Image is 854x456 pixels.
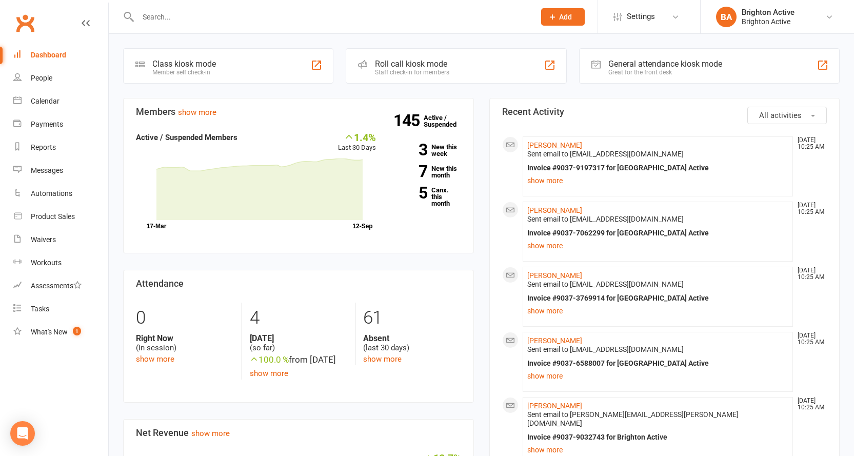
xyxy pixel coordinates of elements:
[393,113,424,128] strong: 145
[13,44,108,67] a: Dashboard
[527,294,789,303] div: Invoice #9037-3769914 for [GEOGRAPHIC_DATA] Active
[31,282,82,290] div: Assessments
[338,131,376,153] div: Last 30 Days
[391,165,461,179] a: 7New this month
[747,107,827,124] button: All activities
[391,144,461,157] a: 3New this week
[792,202,826,215] time: [DATE] 10:25 AM
[792,398,826,411] time: [DATE] 10:25 AM
[10,421,35,446] div: Open Intercom Messenger
[31,51,66,59] div: Dashboard
[31,189,72,197] div: Automations
[541,8,585,26] button: Add
[13,274,108,298] a: Assessments
[627,5,655,28] span: Settings
[527,410,739,427] span: Sent email to [PERSON_NAME][EMAIL_ADDRESS][PERSON_NAME][DOMAIN_NAME]
[792,332,826,346] time: [DATE] 10:25 AM
[742,8,795,17] div: Brighton Active
[31,74,52,82] div: People
[250,353,347,367] div: from [DATE]
[527,280,684,288] span: Sent email to [EMAIL_ADDRESS][DOMAIN_NAME]
[527,173,789,188] a: show more
[527,271,582,280] a: [PERSON_NAME]
[152,59,216,69] div: Class kiosk mode
[152,69,216,76] div: Member self check-in
[250,303,347,333] div: 4
[136,279,461,289] h3: Attendance
[527,345,684,353] span: Sent email to [EMAIL_ADDRESS][DOMAIN_NAME]
[31,305,49,313] div: Tasks
[31,120,63,128] div: Payments
[792,267,826,281] time: [DATE] 10:25 AM
[391,185,427,201] strong: 5
[608,59,722,69] div: General attendance kiosk mode
[363,303,461,333] div: 61
[136,133,237,142] strong: Active / Suspended Members
[363,354,402,364] a: show more
[13,136,108,159] a: Reports
[135,10,528,24] input: Search...
[375,59,449,69] div: Roll call kiosk mode
[527,304,789,318] a: show more
[759,111,802,120] span: All activities
[13,182,108,205] a: Automations
[527,402,582,410] a: [PERSON_NAME]
[792,137,826,150] time: [DATE] 10:25 AM
[527,433,789,442] div: Invoice #9037-9032743 for Brighton Active
[391,142,427,157] strong: 3
[363,333,461,343] strong: Absent
[13,228,108,251] a: Waivers
[31,166,63,174] div: Messages
[13,159,108,182] a: Messages
[13,67,108,90] a: People
[527,215,684,223] span: Sent email to [EMAIL_ADDRESS][DOMAIN_NAME]
[136,428,461,438] h3: Net Revenue
[608,69,722,76] div: Great for the front desk
[136,333,234,353] div: (in session)
[527,229,789,237] div: Invoice #9037-7062299 for [GEOGRAPHIC_DATA] Active
[250,369,288,378] a: show more
[191,429,230,438] a: show more
[73,327,81,335] span: 1
[742,17,795,26] div: Brighton Active
[250,333,347,353] div: (so far)
[13,298,108,321] a: Tasks
[13,251,108,274] a: Workouts
[527,369,789,383] a: show more
[527,150,684,158] span: Sent email to [EMAIL_ADDRESS][DOMAIN_NAME]
[31,97,59,105] div: Calendar
[391,164,427,179] strong: 7
[12,10,38,36] a: Clubworx
[250,354,289,365] span: 100.0 %
[716,7,737,27] div: BA
[527,359,789,368] div: Invoice #9037-6588007 for [GEOGRAPHIC_DATA] Active
[559,13,572,21] span: Add
[527,239,789,253] a: show more
[250,333,347,343] strong: [DATE]
[375,69,449,76] div: Staff check-in for members
[13,205,108,228] a: Product Sales
[527,164,789,172] div: Invoice #9037-9197317 for [GEOGRAPHIC_DATA] Active
[136,333,234,343] strong: Right Now
[424,107,469,135] a: 145Active / Suspended
[13,321,108,344] a: What's New1
[502,107,827,117] h3: Recent Activity
[31,143,56,151] div: Reports
[31,259,62,267] div: Workouts
[338,131,376,143] div: 1.4%
[363,333,461,353] div: (last 30 days)
[136,303,234,333] div: 0
[31,212,75,221] div: Product Sales
[31,235,56,244] div: Waivers
[136,354,174,364] a: show more
[178,108,216,117] a: show more
[527,336,582,345] a: [PERSON_NAME]
[13,90,108,113] a: Calendar
[136,107,461,117] h3: Members
[13,113,108,136] a: Payments
[391,187,461,207] a: 5Canx. this month
[527,206,582,214] a: [PERSON_NAME]
[31,328,68,336] div: What's New
[527,141,582,149] a: [PERSON_NAME]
